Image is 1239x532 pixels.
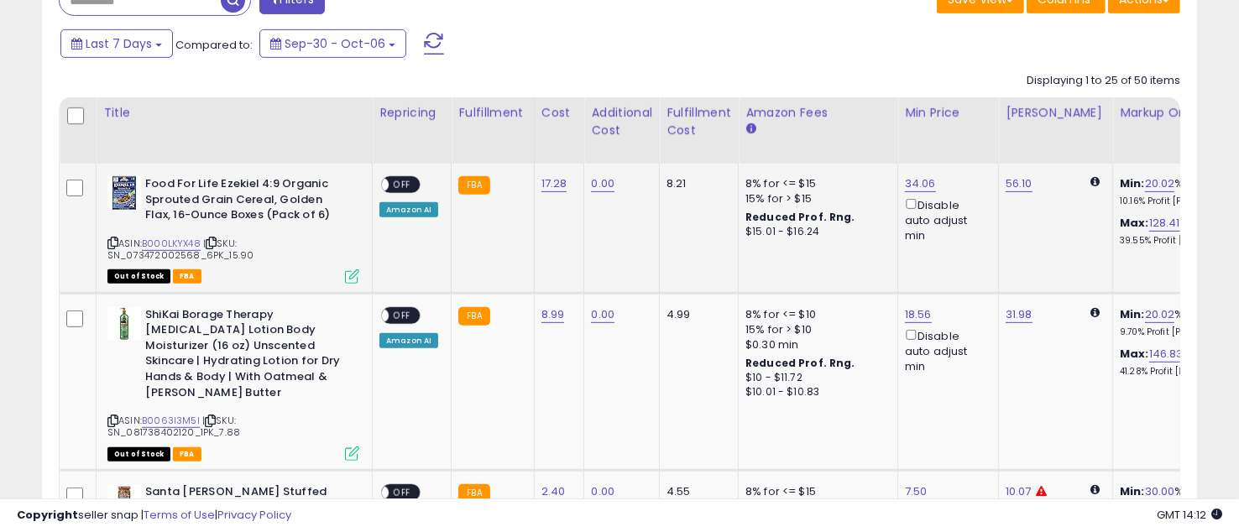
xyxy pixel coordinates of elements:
span: | SKU: SN_081738402120_1PK_7.88 [107,414,240,439]
b: Reduced Prof. Rng. [745,356,855,370]
div: $0.30 min [745,337,885,352]
a: 20.02 [1145,306,1175,323]
span: 2025-10-14 14:12 GMT [1157,507,1222,523]
span: FBA [173,269,201,284]
div: 15% for > $15 [745,191,885,206]
span: All listings that are currently out of stock and unavailable for purchase on Amazon [107,447,170,462]
div: 8% for <= $15 [745,176,885,191]
div: ASIN: [107,307,359,459]
div: Cost [541,104,578,122]
span: OFF [389,308,416,322]
div: Displaying 1 to 25 of 50 items [1027,73,1180,89]
div: Disable auto adjust min [905,326,985,374]
div: Amazon Fees [745,104,891,122]
a: 20.02 [1145,175,1175,192]
div: Disable auto adjust min [905,196,985,243]
a: 31.98 [1006,306,1032,323]
button: Last 7 Days [60,29,173,58]
div: Repricing [379,104,444,122]
div: 8.21 [667,176,725,191]
span: All listings that are currently out of stock and unavailable for purchase on Amazon [107,269,170,284]
b: Max: [1120,346,1149,362]
div: Additional Cost [591,104,652,139]
a: 0.00 [591,175,614,192]
a: 18.56 [905,306,932,323]
img: 31W4IeXYyKL._SL40_.jpg [107,307,141,341]
b: ShiKai Borage Therapy [MEDICAL_DATA] Lotion Body Moisturizer (16 oz) Unscented Skincare | Hydrati... [145,307,349,404]
div: 15% for > $10 [745,322,885,337]
button: Sep-30 - Oct-06 [259,29,406,58]
b: Min: [1120,306,1145,322]
a: 56.10 [1006,175,1032,192]
strong: Copyright [17,507,78,523]
div: Fulfillment [458,104,526,122]
div: $10 - $11.72 [745,371,885,385]
a: Terms of Use [144,507,215,523]
b: Reduced Prof. Rng. [745,210,855,224]
small: Amazon Fees. [745,122,755,137]
img: 619lFoy7YRS._SL40_.jpg [107,176,141,210]
b: Food For Life Ezekiel 4:9 Organic Sprouted Grain Cereal, Golden Flax, 16-Ounce Boxes (Pack of 6) [145,176,349,227]
a: 34.06 [905,175,936,192]
div: 4.99 [667,307,725,322]
a: 0.00 [591,306,614,323]
span: FBA [173,447,201,462]
div: Min Price [905,104,991,122]
a: 8.99 [541,306,565,323]
a: B000LKYX48 [142,237,201,251]
a: 128.41 [1149,215,1180,232]
span: Sep-30 - Oct-06 [285,35,385,52]
span: OFF [389,178,416,192]
div: $15.01 - $16.24 [745,225,885,239]
div: seller snap | | [17,508,291,524]
b: Max: [1120,215,1149,231]
a: 146.83 [1149,346,1184,362]
div: $10.01 - $10.83 [745,385,885,399]
span: Compared to: [175,37,253,53]
div: Fulfillment Cost [667,104,731,139]
small: FBA [458,176,489,195]
b: Min: [1120,175,1145,191]
span: | SKU: SN_073472002568_6PK_15.90 [107,237,254,262]
div: [PERSON_NAME] [1006,104,1106,122]
div: Amazon AI [379,333,438,348]
div: ASIN: [107,176,359,282]
a: B0063I3M5I [142,414,200,428]
span: Last 7 Days [86,35,152,52]
div: Amazon AI [379,202,438,217]
a: Privacy Policy [217,507,291,523]
div: 8% for <= $10 [745,307,885,322]
small: FBA [458,307,489,326]
div: Title [103,104,365,122]
a: 17.28 [541,175,567,192]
